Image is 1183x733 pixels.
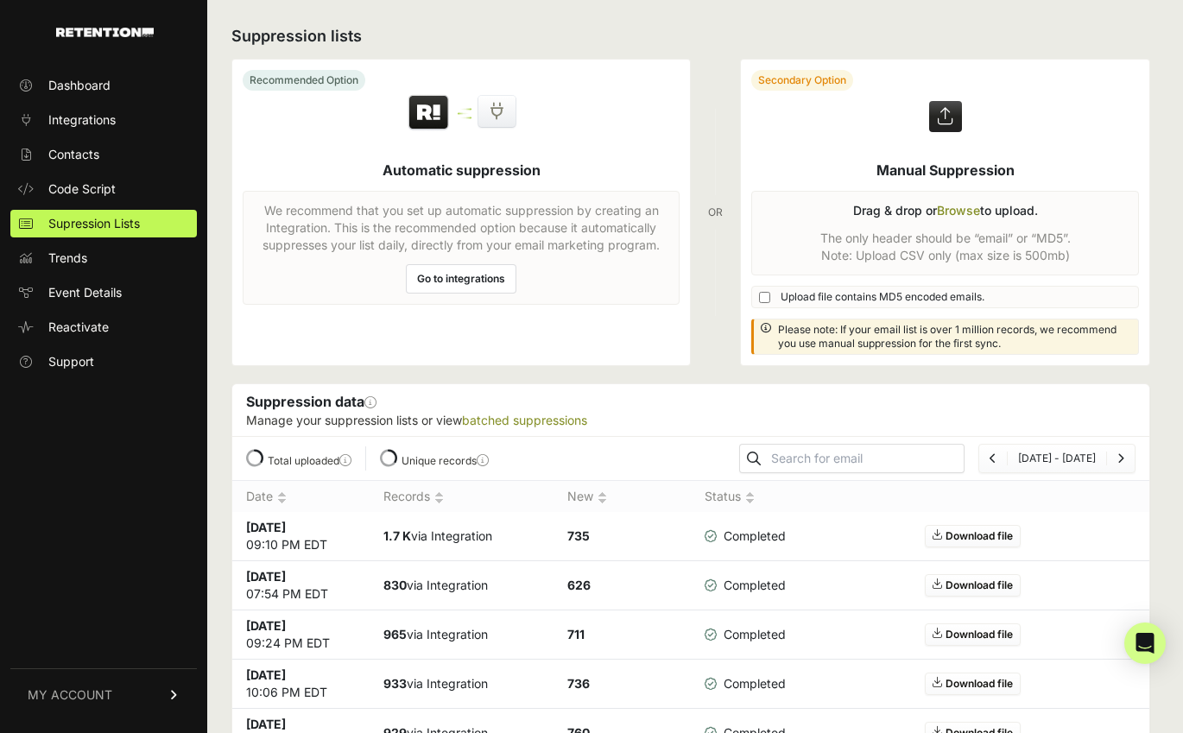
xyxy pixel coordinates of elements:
span: Completed [705,528,786,545]
strong: [DATE] [246,520,286,534]
div: Suppression data [232,384,1149,436]
a: Download file [925,623,1021,646]
a: Dashboard [10,72,197,99]
strong: [DATE] [246,667,286,682]
span: Integrations [48,111,116,129]
strong: 1.7 K [383,528,411,543]
span: Completed [705,577,786,594]
li: [DATE] - [DATE] [1007,452,1106,465]
span: Supression Lists [48,215,140,232]
a: Contacts [10,141,197,168]
img: integration [458,108,471,111]
span: Support [48,353,94,370]
td: via Integration [370,512,553,561]
td: 07:54 PM EDT [232,561,370,610]
img: no_sort-eaf950dc5ab64cae54d48a5578032e96f70b2ecb7d747501f34c8f2db400fb66.gif [434,491,444,504]
td: via Integration [370,561,553,610]
img: no_sort-eaf950dc5ab64cae54d48a5578032e96f70b2ecb7d747501f34c8f2db400fb66.gif [598,491,607,504]
th: Date [232,481,370,513]
th: Status [691,481,800,513]
strong: 711 [567,627,585,641]
p: We recommend that you set up automatic suppression by creating an Integration. This is the recomm... [254,202,668,254]
img: no_sort-eaf950dc5ab64cae54d48a5578032e96f70b2ecb7d747501f34c8f2db400fb66.gif [277,491,287,504]
span: Reactivate [48,319,109,336]
label: Total uploaded [268,454,351,467]
a: Integrations [10,106,197,134]
a: Previous [990,452,996,464]
strong: 736 [567,676,590,691]
span: Dashboard [48,77,111,94]
th: Records [370,481,553,513]
th: New [554,481,691,513]
strong: 735 [567,528,590,543]
span: MY ACCOUNT [28,686,112,704]
td: 10:06 PM EDT [232,660,370,709]
img: Retention.com [56,28,154,37]
a: MY ACCOUNT [10,668,197,721]
a: Code Script [10,175,197,203]
a: Download file [925,673,1021,695]
a: Event Details [10,279,197,306]
strong: 830 [383,578,407,592]
strong: 933 [383,676,407,691]
div: Recommended Option [243,70,365,91]
td: via Integration [370,610,553,660]
a: Download file [925,525,1021,547]
img: integration [458,117,471,119]
td: 09:24 PM EDT [232,610,370,660]
label: Unique records [402,454,489,467]
td: via Integration [370,660,553,709]
p: Manage your suppression lists or view [246,412,1136,429]
img: Retention [407,94,451,132]
strong: [DATE] [246,618,286,633]
td: 09:10 PM EDT [232,512,370,561]
a: Support [10,348,197,376]
strong: [DATE] [246,717,286,731]
input: Upload file contains MD5 encoded emails. [759,292,770,303]
strong: [DATE] [246,569,286,584]
span: Contacts [48,146,99,163]
a: Next [1117,452,1124,464]
a: Supression Lists [10,210,197,237]
h5: Automatic suppression [383,160,541,180]
h2: Suppression lists [231,24,1150,48]
span: Upload file contains MD5 encoded emails. [781,290,984,304]
span: Completed [705,675,786,692]
a: Go to integrations [406,264,516,294]
a: batched suppressions [462,413,587,427]
img: integration [458,112,471,115]
span: Event Details [48,284,122,301]
nav: Page navigation [978,444,1136,473]
img: no_sort-eaf950dc5ab64cae54d48a5578032e96f70b2ecb7d747501f34c8f2db400fb66.gif [745,491,755,504]
strong: 965 [383,627,407,641]
a: Reactivate [10,313,197,341]
a: Download file [925,574,1021,597]
input: Search for email [768,446,964,471]
strong: 626 [567,578,591,592]
span: Code Script [48,180,116,198]
a: Trends [10,244,197,272]
span: Completed [705,626,786,643]
div: OR [708,59,723,366]
span: Trends [48,250,87,267]
div: Open Intercom Messenger [1124,622,1166,664]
